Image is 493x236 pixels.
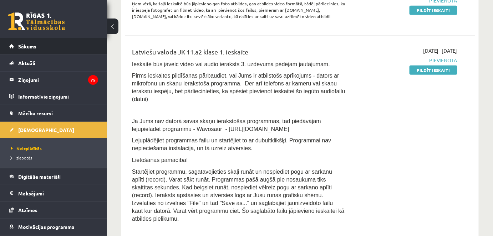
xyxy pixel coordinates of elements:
a: Informatīvie ziņojumi [9,88,98,105]
p: Ņem vērā, ka šajā ieskaitē būs jāpievieno gan foto atbildes, gan atbildes video formātā, tādēļ pā... [132,0,345,20]
a: Atzīmes [9,202,98,218]
span: [DATE] - [DATE] [423,47,457,54]
span: Ja Jums nav datorā savas skaņu ierakstošas programmas, tad piedāvājam lejupielādēt programmu - Wa... [132,118,321,132]
a: Aktuāli [9,55,98,71]
span: [DEMOGRAPHIC_DATA] [18,127,74,133]
span: Aktuāli [18,60,35,66]
span: Sākums [18,43,36,49]
a: Pildīt ieskaiti [410,65,457,75]
a: Motivācijas programma [9,219,98,235]
a: Izlabotās [11,154,100,161]
span: Neizpildītās [11,146,42,151]
a: Ziņojumi75 [9,72,98,88]
span: Atzīmes [18,207,37,213]
a: Mācību resursi [9,105,98,121]
span: Lietošanas pamācība! [132,157,188,163]
a: [DEMOGRAPHIC_DATA] [9,122,98,138]
span: Izlabotās [11,155,32,161]
span: Pievienota [356,57,457,64]
div: Latviešu valoda JK 11.a2 klase 1. ieskaite [132,47,345,60]
a: Rīgas 1. Tālmācības vidusskola [8,12,65,30]
span: Mācību resursi [18,110,53,116]
legend: Ziņojumi [18,72,98,88]
span: Digitālie materiāli [18,173,61,180]
span: Pirms ieskaites pildīšanas pārbaudiet, vai Jums ir atbilstošs aprīkojums - dators ar mikrofonu un... [132,73,345,102]
span: Motivācijas programma [18,224,75,230]
span: Startējiet programmu, sagatavojieties skaļi runāt un nospiediet pogu ar sarkanu aplīti (record). ... [132,169,345,222]
a: Digitālie materiāli [9,168,98,185]
span: Lejuplādējiet programmas failu un startējiet to ar dubultklikšķi. Programmai nav nepieciešama ins... [132,137,331,151]
span: Ieskaitē būs jāveic video vai audio ieraksts 3. uzdevuma pēdējam jautājumam. [132,61,330,67]
i: 75 [88,75,98,85]
a: Maksājumi [9,185,98,201]
a: Pildīt ieskaiti [410,6,457,15]
legend: Informatīvie ziņojumi [18,88,98,105]
a: Neizpildītās [11,145,100,152]
legend: Maksājumi [18,185,98,201]
a: Sākums [9,38,98,54]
